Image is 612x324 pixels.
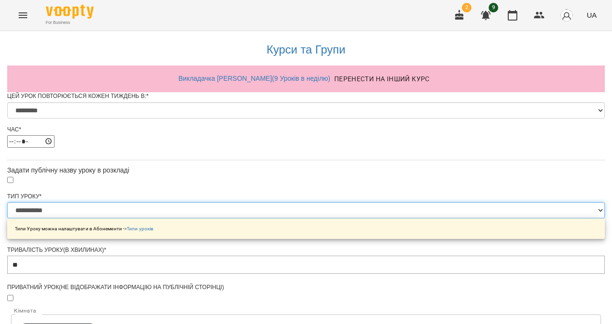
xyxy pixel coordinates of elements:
[46,5,94,19] img: Voopty Logo
[178,75,330,82] a: Викладачка [PERSON_NAME] ( 9 Уроків в неділю )
[12,43,600,56] h3: Курси та Групи
[7,193,605,201] div: Тип Уроку
[462,3,471,12] span: 2
[46,20,94,26] span: For Business
[489,3,498,12] span: 9
[7,126,605,134] div: Час
[334,73,430,85] span: Перенести на інший курс
[15,225,153,232] p: Типи Уроку можна налаштувати в Абонементи ->
[583,6,601,24] button: UA
[7,92,605,100] div: Цей урок повторюється кожен тиждень в:
[11,4,34,27] button: Menu
[7,246,605,254] div: Тривалість уроку(в хвилинах)
[127,226,153,231] a: Типи уроків
[7,165,605,175] div: Задати публічну назву уроку в розкладі
[587,10,597,20] span: UA
[560,9,573,22] img: avatar_s.png
[330,70,434,87] button: Перенести на інший курс
[7,283,605,292] div: Приватний урок(не відображати інформацію на публічній сторінці)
